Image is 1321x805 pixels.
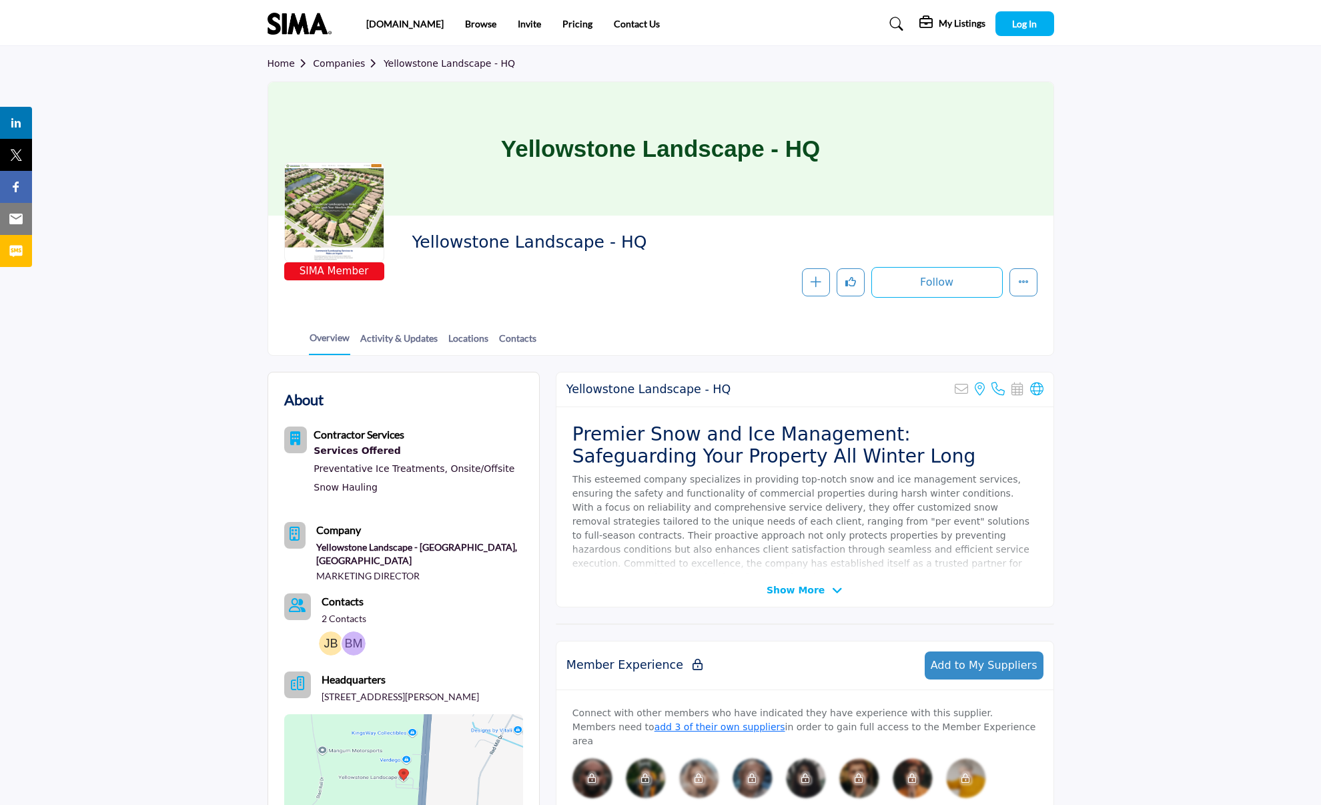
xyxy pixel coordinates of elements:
[995,11,1054,36] button: Log In
[284,672,311,698] button: Headquarter icon
[284,427,308,453] button: Category Icon
[284,593,311,620] button: Contact-Employee Icon
[342,631,366,655] img: Brian M.
[268,13,338,35] img: site Logo
[871,267,1003,298] button: Follow
[1009,268,1037,296] button: More details
[572,758,612,798] img: image
[309,330,350,355] a: Overview
[679,758,719,798] img: image
[1012,18,1037,29] span: Log In
[566,658,703,672] h2: Member Experience
[767,583,825,597] span: Show More
[322,612,366,625] a: 2 Contacts
[786,758,826,798] div: Please rate 5 vendors to connect with members.
[572,758,612,798] div: Please rate 5 vendors to connect with members.
[733,758,773,798] img: image
[837,268,865,296] button: Like
[566,382,731,396] h2: Yellowstone Landscape - HQ
[448,331,489,354] a: Locations
[614,18,660,29] a: Contact Us
[322,593,364,609] a: Contacts
[360,331,438,354] a: Activity & Updates
[877,13,912,35] a: Search
[946,758,986,798] div: Please rate 5 vendors to connect with members.
[287,264,382,279] span: SIMA Member
[316,569,420,583] span: MARKETING DIRECTOR
[313,58,384,69] a: Companies
[893,758,933,798] img: image
[498,331,537,354] a: Contacts
[626,758,666,798] div: Please rate 5 vendors to connect with members.
[284,593,311,620] a: Link of redirect to contact page
[562,18,592,29] a: Pricing
[925,651,1043,680] button: Add to My Suppliers
[939,17,985,29] h5: My Listings
[322,690,479,704] p: [STREET_ADDRESS][PERSON_NAME]
[679,758,719,798] div: Please rate 5 vendors to connect with members.
[919,16,985,32] div: My Listings
[733,758,773,798] div: Please rate 5 vendors to connect with members.
[946,758,986,798] img: image
[931,659,1037,672] span: Add to My Suppliers
[322,595,364,607] b: Contacts
[839,758,879,798] img: image
[284,522,306,549] button: Company Icon
[893,758,933,798] div: Please rate 5 vendors to connect with members.
[626,758,666,798] img: image
[412,232,713,254] span: Yellowstone Landscape - HQ
[572,473,1037,599] p: This esteemed company specializes in providing top-notch snow and ice management services, ensuri...
[322,672,386,688] b: Headquarters
[465,18,496,29] a: Browse
[314,430,404,441] a: Contractor Services
[319,631,343,655] img: Joseph B.
[518,18,541,29] a: Invite
[314,463,448,474] a: Preventative Ice Treatments,
[572,423,1037,468] h2: Premier Snow and Ice Management: Safeguarding Your Property All Winter Long
[284,388,324,411] h2: About
[314,443,523,460] a: Services Offered
[268,58,314,69] a: Home
[366,18,444,29] a: [DOMAIN_NAME]
[384,58,515,69] a: Yellowstone Landscape - HQ
[316,522,361,538] b: Company
[654,722,785,732] a: add 3 of their own suppliers
[314,443,523,460] div: Services Offered refers to the specific products, assistance, or expertise a business provides to...
[786,758,826,798] img: image
[839,758,879,798] div: Please rate 5 vendors to connect with members.
[314,428,404,441] b: Contractor Services
[572,706,1037,748] p: Connect with other members who have indicated they have experience with this supplier. Members ne...
[501,82,820,216] h1: Yellowstone Landscape - HQ
[316,541,523,567] a: Yellowstone Landscape - [GEOGRAPHIC_DATA], [GEOGRAPHIC_DATA]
